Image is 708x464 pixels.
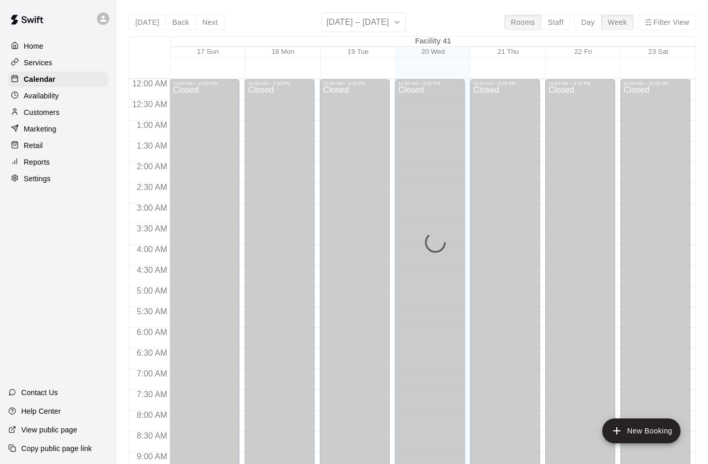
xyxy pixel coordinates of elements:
div: 12:00 AM – 3:30 PM [323,81,387,86]
p: Retail [24,140,43,151]
span: 3:00 AM [134,204,170,212]
button: 19 Tue [347,48,369,55]
p: Calendar [24,74,55,84]
span: 2:00 AM [134,162,170,171]
button: 17 Sun [197,48,219,55]
p: Availability [24,91,59,101]
div: 12:00 AM – 3:30 PM [248,81,311,86]
span: 1:00 AM [134,121,170,129]
span: 5:30 AM [134,307,170,316]
div: 12:00 AM – 3:30 PM [548,81,612,86]
a: Marketing [8,121,108,137]
p: View public page [21,425,77,435]
div: 12:00 AM – 12:00 PM [173,81,236,86]
div: 12:00 AM – 11:00 AM [624,81,687,86]
p: Contact Us [21,387,58,398]
div: 12:00 AM – 3:30 PM [398,81,462,86]
span: 5:00 AM [134,286,170,295]
a: Services [8,55,108,70]
span: 6:30 AM [134,349,170,357]
span: 8:00 AM [134,411,170,419]
button: 20 Wed [421,48,445,55]
a: Settings [8,171,108,186]
span: 1:30 AM [134,141,170,150]
span: 8:30 AM [134,431,170,440]
p: Customers [24,107,60,118]
span: 7:30 AM [134,390,170,399]
p: Copy public page link [21,443,92,454]
span: 6:00 AM [134,328,170,337]
button: add [602,418,681,443]
a: Availability [8,88,108,104]
span: 2:30 AM [134,183,170,192]
span: 7:00 AM [134,369,170,378]
span: 3:30 AM [134,224,170,233]
span: 4:30 AM [134,266,170,274]
span: 9:00 AM [134,452,170,461]
span: 12:00 AM [130,79,170,88]
p: Help Center [21,406,61,416]
p: Marketing [24,124,56,134]
p: Home [24,41,44,51]
p: Settings [24,173,51,184]
button: 21 Thu [498,48,519,55]
a: Calendar [8,71,108,87]
a: Reports [8,154,108,170]
span: 12:30 AM [130,100,170,109]
p: Reports [24,157,50,167]
a: Customers [8,105,108,120]
button: 18 Mon [272,48,294,55]
a: Retail [8,138,108,153]
button: 22 Fri [574,48,592,55]
a: Home [8,38,108,54]
button: 23 Sat [648,48,669,55]
div: Facility 41 [171,37,696,47]
p: Services [24,57,52,68]
div: 12:00 AM – 3:30 PM [473,81,537,86]
span: 4:00 AM [134,245,170,254]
